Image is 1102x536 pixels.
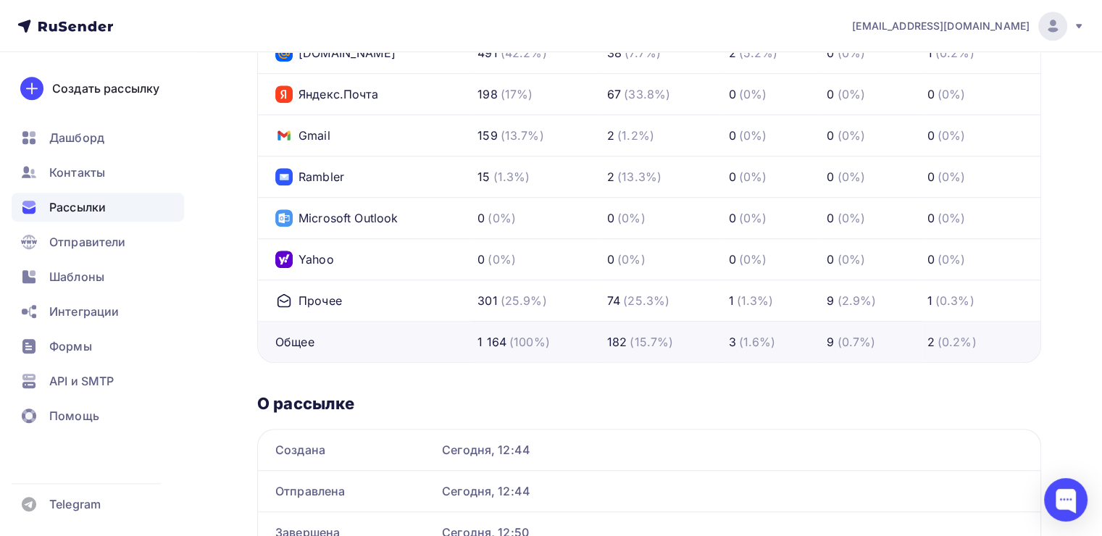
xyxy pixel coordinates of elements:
div: 0 [477,209,485,227]
div: 2 [729,44,736,62]
span: Отправители [49,233,126,251]
span: Контакты [49,164,105,181]
span: API и SMTP [49,372,114,390]
div: 74 [607,292,620,309]
div: (0%) [938,251,966,268]
a: [EMAIL_ADDRESS][DOMAIN_NAME] [852,12,1085,41]
div: 1 164 [477,333,506,351]
div: Яндекс.Почта [275,85,378,103]
div: Microsoft Outlook [275,209,398,227]
div: Gmail [275,127,330,144]
div: (33.8%) [624,85,670,103]
div: (0.3%) [935,292,974,309]
div: 0 [827,127,834,144]
div: (0%) [488,209,516,227]
div: (25.3%) [623,292,669,309]
div: Сегодня, 12:44 [442,482,1023,500]
div: (0%) [739,85,767,103]
div: (1.3%) [737,292,774,309]
div: Rambler [275,168,344,185]
div: 38 [607,44,622,62]
div: 2 [607,127,614,144]
div: (1.3%) [493,168,530,185]
div: (17%) [501,85,533,103]
div: 491 [477,44,497,62]
div: (13.3%) [617,168,661,185]
div: (0%) [739,168,767,185]
div: Прочее [275,292,342,309]
span: [EMAIL_ADDRESS][DOMAIN_NAME] [852,19,1030,33]
a: Дашборд [12,123,184,152]
div: 1 [927,44,932,62]
div: Создать рассылку [52,80,159,97]
div: 301 [477,292,497,309]
div: 0 [927,251,935,268]
div: 0 [477,251,485,268]
span: Помощь [49,407,99,424]
div: 9 [827,292,834,309]
div: 2 [607,168,614,185]
div: Сегодня, 12:44 [442,441,1023,458]
div: [DOMAIN_NAME] [275,44,396,62]
div: 0 [729,251,736,268]
span: Telegram [49,495,101,513]
div: 159 [477,127,497,144]
div: (0%) [837,127,865,144]
div: (25.9%) [501,292,547,309]
div: (42.2%) [501,44,547,62]
div: (0.2%) [938,333,977,351]
div: (5.2%) [739,44,778,62]
div: Отправлена [275,482,430,500]
div: (15.7%) [630,333,673,351]
span: Дашборд [49,129,104,146]
div: 67 [607,85,621,103]
div: Yahoo [275,251,334,268]
div: 182 [607,333,627,351]
a: Шаблоны [12,262,184,291]
div: 0 [607,209,614,227]
div: (0%) [739,251,767,268]
a: Отправители [12,227,184,256]
div: (0%) [617,251,646,268]
div: (0%) [617,209,646,227]
div: (13.7%) [501,127,544,144]
div: 0 [927,209,935,227]
div: 0 [827,85,834,103]
a: Формы [12,332,184,361]
div: Общее [275,333,314,351]
div: 0 [729,209,736,227]
div: (7.7%) [625,44,661,62]
div: (0%) [837,251,865,268]
div: (1.6%) [739,333,776,351]
div: (0%) [837,85,865,103]
div: 0 [729,168,736,185]
div: Создана [275,441,430,458]
div: 1 [927,292,932,309]
div: 0 [927,168,935,185]
div: (0%) [938,168,966,185]
div: 0 [729,85,736,103]
div: 0 [927,85,935,103]
div: (0%) [837,44,865,62]
h3: О рассылке [257,393,1041,414]
div: 0 [827,44,834,62]
div: 0 [729,127,736,144]
a: Контакты [12,158,184,187]
div: (0%) [837,209,865,227]
span: Формы [49,338,92,355]
div: (1.2%) [617,127,654,144]
div: (2.9%) [837,292,876,309]
div: (0%) [837,168,865,185]
div: (0%) [739,209,767,227]
div: 0 [827,251,834,268]
div: (0.2%) [935,44,974,62]
div: (0%) [739,127,767,144]
div: 9 [827,333,834,351]
span: Шаблоны [49,268,104,285]
div: 0 [927,127,935,144]
span: Рассылки [49,198,106,216]
a: Рассылки [12,193,184,222]
div: (0%) [938,209,966,227]
div: 2 [927,333,935,351]
div: 15 [477,168,490,185]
